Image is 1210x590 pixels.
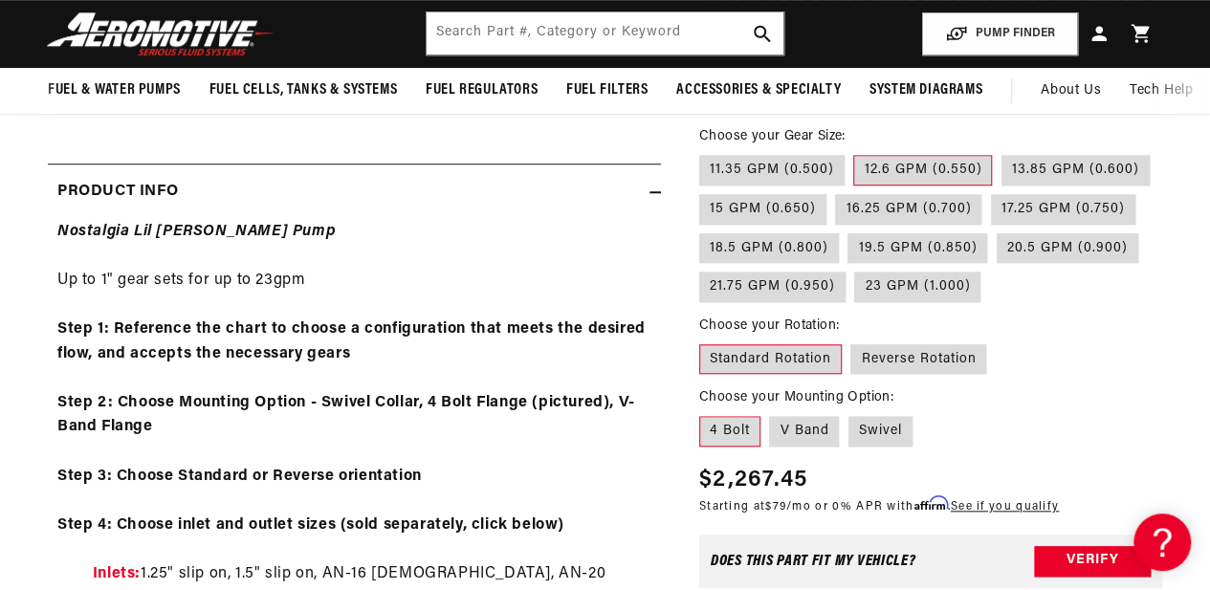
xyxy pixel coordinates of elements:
[1130,80,1193,101] span: Tech Help
[951,501,1059,513] a: See if you qualify - Learn more about Affirm Financing (opens in modal)
[426,80,538,100] span: Fuel Regulators
[1041,83,1101,98] span: About Us
[699,126,847,146] legend: Choose your Gear Size:
[711,554,916,569] div: Does This part fit My vehicle?
[850,344,986,375] label: Reverse Rotation
[699,232,839,263] label: 18.5 GPM (0.800)
[699,316,841,336] legend: Choose your Rotation:
[57,321,646,361] strong: Step 1: Reference the chart to choose a configuration that meets the desired flow, and accepts th...
[699,344,842,375] label: Standard Rotation
[854,272,980,302] label: 23 GPM (1.000)
[566,80,648,100] span: Fuel Filters
[699,463,808,497] span: $2,267.45
[57,395,635,435] strong: Step 2: Choose Mounting Option - Swivel Collar, 4 Bolt Flange (pictured), V-Band Flange
[1001,155,1150,186] label: 13.85 GPM (0.600)
[411,68,552,113] summary: Fuel Regulators
[48,80,181,100] span: Fuel & Water Pumps
[991,194,1135,225] label: 17.25 GPM (0.750)
[922,12,1078,55] button: PUMP FINDER
[195,68,411,113] summary: Fuel Cells, Tanks & Systems
[1026,68,1115,114] a: About Us
[427,12,783,55] input: Search by Part Number, Category or Keyword
[699,416,760,447] label: 4 Bolt
[33,68,195,113] summary: Fuel & Water Pumps
[997,232,1138,263] label: 20.5 GPM (0.900)
[699,272,846,302] label: 21.75 GPM (0.950)
[41,11,280,56] img: Aeromotive
[699,194,826,225] label: 15 GPM (0.650)
[48,164,661,220] summary: Product Info
[699,155,845,186] label: 11.35 GPM (0.500)
[1034,546,1151,577] button: Verify
[57,224,336,239] strong: Nostalgia Lil [PERSON_NAME] Pump
[855,68,997,113] summary: System Diagrams
[1115,68,1207,114] summary: Tech Help
[699,497,1059,515] p: Starting at /mo or 0% APR with .
[835,194,981,225] label: 16.25 GPM (0.700)
[765,501,786,513] span: $79
[93,566,141,581] a: Inlets:
[662,68,855,113] summary: Accessories & Specialty
[847,232,987,263] label: 19.5 GPM (0.850)
[741,12,783,55] button: search button
[848,416,913,447] label: Swivel
[552,68,662,113] summary: Fuel Filters
[209,80,397,100] span: Fuel Cells, Tanks & Systems
[913,496,947,511] span: Affirm
[57,180,178,205] h2: Product Info
[853,155,992,186] label: 12.6 GPM (0.550)
[699,387,895,407] legend: Choose your Mounting Option:
[869,80,982,100] span: System Diagrams
[57,469,422,484] strong: Step 3: Choose Standard or Reverse orientation
[676,80,841,100] span: Accessories & Specialty
[769,416,839,447] label: V Band
[57,517,564,533] strong: Step 4: Choose inlet and outlet sizes (sold separately, click below)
